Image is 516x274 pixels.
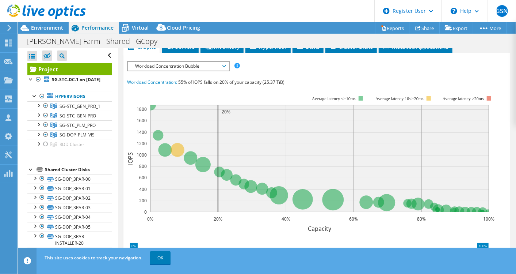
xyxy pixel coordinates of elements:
a: SG-STC-DC.1 on [DATE] [27,75,112,85]
span: SG-STC_GEN_PRO_1 [60,103,100,109]
text: 60% [349,216,358,222]
text: Capacity [308,225,332,233]
span: SG-STC_GEN_PRO [60,113,96,119]
span: SG-STC_PLM_PRO [60,122,96,128]
span: Graphs [127,43,156,50]
text: 100% [483,216,494,222]
text: 20% [222,109,230,115]
div: Shared Cluster Disks [45,165,112,174]
span: GSN [496,5,508,17]
svg: \n [451,8,457,14]
text: 200 [139,198,147,204]
text: 1400 [137,129,147,135]
a: SG-DOP_3PAR-04 [27,213,112,222]
a: SG-DOP_3PAR-00 [27,174,112,184]
a: SG-DOP_3PAR-INSTALLER-20 [27,232,112,248]
span: Servers [166,43,195,50]
span: Performance [81,24,114,31]
b: SG-STC-DC.1 on [DATE] [52,76,100,83]
text: 1800 [137,106,147,112]
span: Cloud Pricing [167,24,200,31]
text: 400 [139,186,147,192]
text: 1600 [137,117,147,124]
span: Installed Applications [382,43,449,50]
tspan: Average latency 10<=20ms [375,96,424,101]
span: SG-DOP_PLM_VIS [60,132,95,138]
span: Cluster Disks [329,43,373,50]
text: 600 [139,174,147,181]
span: Workload Concentration: [127,79,177,85]
a: More [473,22,507,34]
span: 55% of IOPS falls on 20% of your capacity (25.37 TiB) [179,79,285,85]
text: 0 [144,209,147,215]
a: SG-DOP_PLM_VIS [27,130,112,140]
text: 80% [417,216,426,222]
text: 0% [147,216,153,222]
a: SG-DOP_3PAR-03 [27,203,112,213]
a: Project [27,63,112,75]
a: Reports [375,22,410,34]
a: SG-DOP_3PAR-02 [27,193,112,203]
text: 800 [139,163,147,169]
span: This site uses cookies to track your navigation. [45,255,142,261]
a: SG-DOP_3PAR-01 [27,184,112,193]
span: RDD Cluster [60,141,84,147]
tspan: Average latency <=10ms [312,96,356,101]
a: OK [150,251,171,264]
a: SG-STC_GEN_PRO [27,111,112,120]
a: SG-STC_GEN_PRO_1 [27,101,112,111]
span: Virtual [132,24,149,31]
a: SG-STC_PLM_PRO [27,120,112,130]
text: IOPS [126,152,134,165]
text: 40% [282,216,290,222]
a: RDD Cluster [27,140,112,149]
span: Workload Concentration Bubble [131,62,225,71]
h1: [PERSON_NAME] Farm - Shared - GCopy [24,37,169,45]
text: 20% [214,216,222,222]
span: Environment [31,24,63,31]
text: 1000 [137,152,147,158]
text: Average latency >20ms [442,96,483,101]
a: SG-DOP_3PAR-05 [27,222,112,232]
a: Export [439,22,473,34]
span: Disks [296,43,320,50]
span: Hypervisor [249,43,287,50]
text: 1200 [137,140,147,147]
a: Hypervisors [27,92,112,101]
a: Share [410,22,440,34]
span: Inventory [204,43,240,50]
